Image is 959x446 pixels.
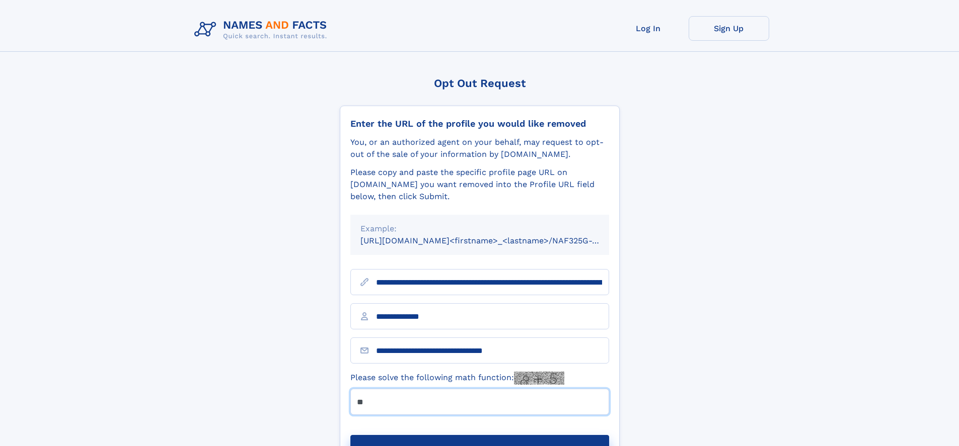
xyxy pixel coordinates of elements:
[360,223,599,235] div: Example:
[360,236,628,245] small: [URL][DOMAIN_NAME]<firstname>_<lastname>/NAF325G-xxxxxxxx
[340,77,620,90] div: Opt Out Request
[350,136,609,160] div: You, or an authorized agent on your behalf, may request to opt-out of the sale of your informatio...
[350,372,564,385] label: Please solve the following math function:
[689,16,769,41] a: Sign Up
[608,16,689,41] a: Log In
[350,166,609,203] div: Please copy and paste the specific profile page URL on [DOMAIN_NAME] you want removed into the Pr...
[350,118,609,129] div: Enter the URL of the profile you would like removed
[190,16,335,43] img: Logo Names and Facts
